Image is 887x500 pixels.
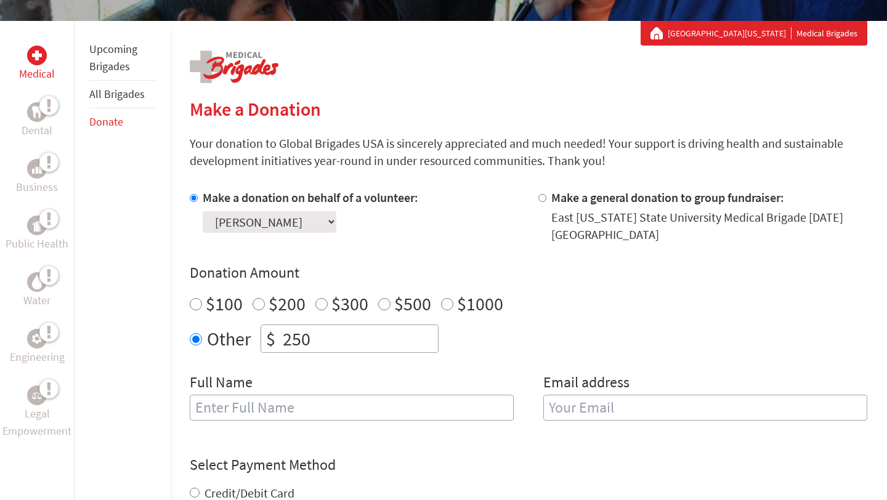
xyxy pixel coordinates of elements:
p: Engineering [10,349,65,366]
a: All Brigades [89,87,145,101]
h4: Select Payment Method [190,455,867,475]
input: Enter Full Name [190,395,514,421]
p: Legal Empowerment [2,405,71,440]
label: Make a general donation to group fundraiser: [551,190,784,205]
a: Legal EmpowermentLegal Empowerment [2,385,71,440]
div: $ [261,325,280,352]
p: Your donation to Global Brigades USA is sincerely appreciated and much needed! Your support is dr... [190,135,867,169]
div: Public Health [27,216,47,235]
a: BusinessBusiness [16,159,58,196]
label: $500 [394,292,431,315]
div: Water [27,272,47,292]
p: Dental [22,122,52,139]
img: Engineering [32,334,42,344]
p: Public Health [6,235,68,252]
img: logo-medical.png [190,50,278,83]
li: Donate [89,108,155,135]
img: Water [32,275,42,289]
a: Donate [89,115,123,129]
div: Engineering [27,329,47,349]
a: DentalDental [22,102,52,139]
img: Public Health [32,219,42,232]
div: Business [27,159,47,179]
input: Your Email [543,395,867,421]
img: Legal Empowerment [32,392,42,399]
a: MedicalMedical [19,46,55,83]
a: Public HealthPublic Health [6,216,68,252]
img: Medical [32,50,42,60]
a: EngineeringEngineering [10,329,65,366]
p: Medical [19,65,55,83]
a: WaterWater [23,272,51,309]
label: $200 [269,292,306,315]
a: Upcoming Brigades [89,42,137,73]
img: Business [32,164,42,174]
p: Business [16,179,58,196]
label: Other [207,325,251,353]
div: Medical [27,46,47,65]
label: $100 [206,292,243,315]
label: Email address [543,373,630,395]
img: Dental [32,106,42,118]
div: Dental [27,102,47,122]
div: Legal Empowerment [27,385,47,405]
h4: Donation Amount [190,263,867,283]
a: [GEOGRAPHIC_DATA][US_STATE] [668,27,792,39]
p: Water [23,292,51,309]
label: Full Name [190,373,253,395]
input: Enter Amount [280,325,438,352]
label: $300 [331,292,368,315]
div: Medical Brigades [650,27,857,39]
label: Make a donation on behalf of a volunteer: [203,190,418,205]
label: $1000 [457,292,503,315]
div: East [US_STATE] State University Medical Brigade [DATE] [GEOGRAPHIC_DATA] [551,209,867,243]
li: Upcoming Brigades [89,36,155,81]
li: All Brigades [89,81,155,108]
h2: Make a Donation [190,98,867,120]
